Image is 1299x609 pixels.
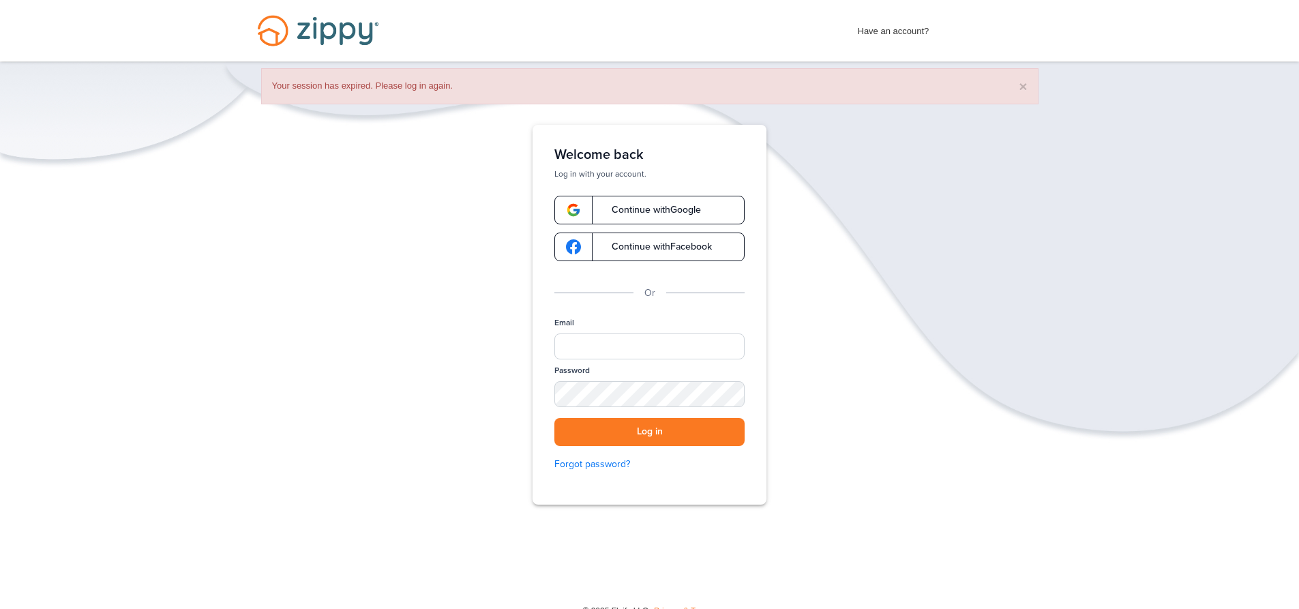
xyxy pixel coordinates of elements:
p: Or [644,286,655,301]
span: Continue with Google [598,205,701,215]
span: Continue with Facebook [598,242,712,252]
button: × [1019,79,1027,93]
a: google-logoContinue withFacebook [554,233,745,261]
a: Forgot password? [554,457,745,472]
img: google-logo [566,203,581,218]
input: Email [554,333,745,359]
p: Log in with your account. [554,168,745,179]
input: Password [554,381,745,407]
a: google-logoContinue withGoogle [554,196,745,224]
label: Password [554,365,590,376]
img: google-logo [566,239,581,254]
div: Your session has expired. Please log in again. [261,68,1039,104]
span: Have an account? [858,17,929,39]
label: Email [554,317,574,329]
button: Log in [554,418,745,446]
h1: Welcome back [554,147,745,163]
